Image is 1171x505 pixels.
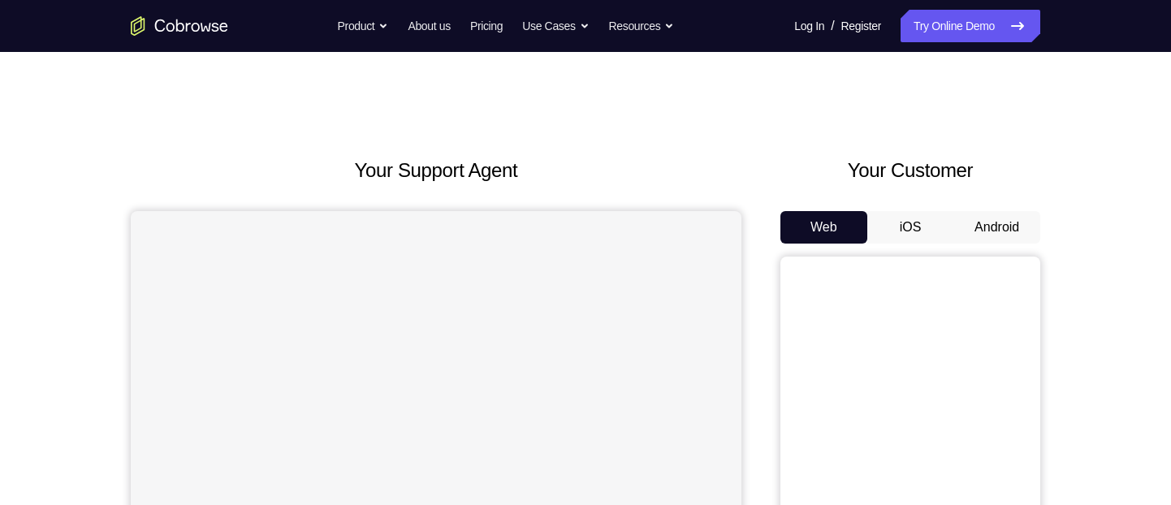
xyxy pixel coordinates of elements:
[338,10,389,42] button: Product
[831,16,834,36] span: /
[131,156,741,185] h2: Your Support Agent
[780,156,1040,185] h2: Your Customer
[841,10,881,42] a: Register
[408,10,450,42] a: About us
[522,10,589,42] button: Use Cases
[953,211,1040,244] button: Android
[470,10,503,42] a: Pricing
[131,16,228,36] a: Go to the home page
[867,211,954,244] button: iOS
[609,10,675,42] button: Resources
[780,211,867,244] button: Web
[794,10,824,42] a: Log In
[901,10,1040,42] a: Try Online Demo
